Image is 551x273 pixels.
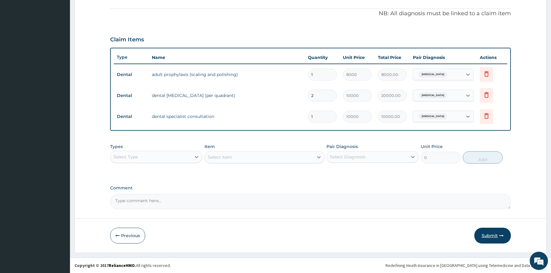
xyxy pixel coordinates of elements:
[114,111,149,122] td: Dental
[340,51,375,64] th: Unit Price
[149,89,305,102] td: dental [MEDICAL_DATA] (per quadrant)
[474,228,511,244] button: Submit
[330,154,365,160] div: Select Diagnosis
[75,263,136,268] strong: Copyright © 2017 .
[11,30,25,46] img: d_794563401_company_1708531726252_794563401
[149,68,305,81] td: adult prophylaxis (scaling and polishing)
[114,90,149,101] td: Dental
[113,154,138,160] div: Select Type
[110,10,511,18] p: NB: All diagnosis must be linked to a claim item
[419,113,447,119] span: [MEDICAL_DATA]
[110,228,145,244] button: Previous
[149,110,305,123] td: dental specialist consultation
[463,151,503,164] button: Add
[114,69,149,80] td: Dental
[204,143,215,150] label: Item
[114,52,149,63] th: Type
[410,51,477,64] th: Pair Diagnosis
[35,77,84,138] span: We're online!
[385,262,546,268] div: Redefining Heath Insurance in [GEOGRAPHIC_DATA] using Telemedicine and Data Science!
[110,36,144,43] h3: Claim Items
[421,143,443,150] label: Unit Price
[477,51,507,64] th: Actions
[305,51,340,64] th: Quantity
[149,51,305,64] th: Name
[3,166,116,187] textarea: Type your message and hit 'Enter'
[109,263,135,268] a: RelianceHMO
[32,34,102,42] div: Chat with us now
[100,3,114,18] div: Minimize live chat window
[110,144,123,149] label: Types
[70,257,551,273] footer: All rights reserved.
[419,71,447,78] span: [MEDICAL_DATA]
[419,92,447,98] span: [MEDICAL_DATA]
[326,143,358,150] label: Pair Diagnosis
[375,51,410,64] th: Total Price
[110,185,511,191] label: Comment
